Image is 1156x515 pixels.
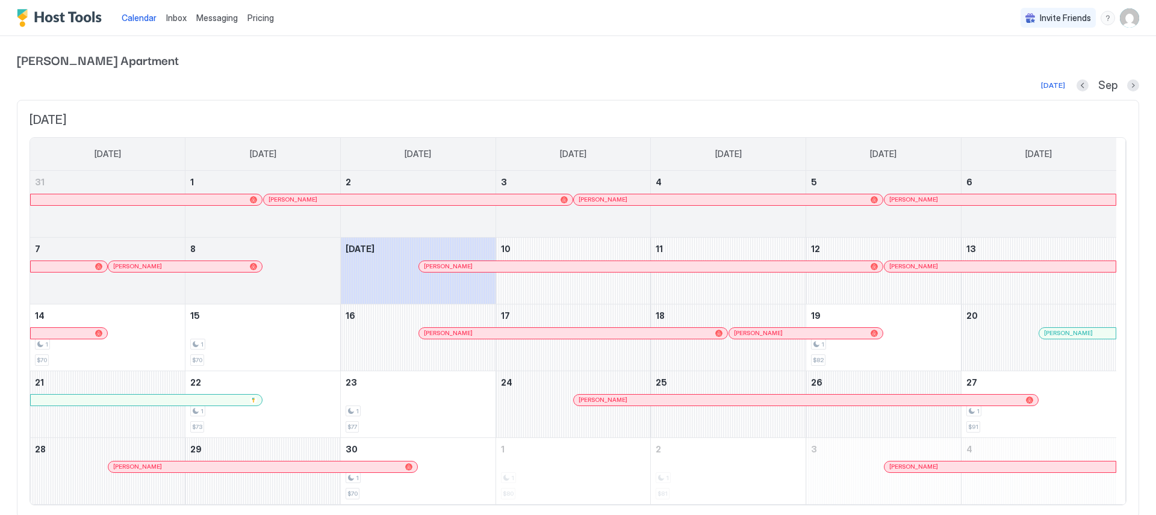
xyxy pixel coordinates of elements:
[196,11,238,24] a: Messaging
[1040,13,1091,23] span: Invite Friends
[579,396,627,404] span: [PERSON_NAME]
[30,438,185,460] a: September 28, 2025
[200,341,204,348] span: 1
[703,138,754,170] a: Thursday
[656,377,667,387] span: 25
[185,304,340,327] a: September 15, 2025
[961,237,1116,304] td: September 13, 2025
[496,238,651,260] a: September 10, 2025
[30,371,185,437] td: September 21, 2025
[340,304,496,371] td: September 16, 2025
[560,149,586,159] span: [DATE]
[962,438,1116,460] a: October 4, 2025
[821,341,824,348] span: 1
[501,444,505,454] span: 1
[1013,138,1064,170] a: Saturday
[811,310,821,321] span: 19
[196,13,238,23] span: Messaging
[45,341,48,348] span: 1
[424,262,473,270] span: [PERSON_NAME]
[651,171,806,238] td: September 4, 2025
[889,196,938,203] span: [PERSON_NAME]
[651,371,806,437] td: September 25, 2025
[113,262,257,270] div: [PERSON_NAME]
[651,304,806,327] a: September 18, 2025
[889,196,1111,203] div: [PERSON_NAME]
[185,238,340,260] a: September 8, 2025
[889,463,938,470] span: [PERSON_NAME]
[548,138,598,170] a: Wednesday
[811,177,817,187] span: 5
[185,171,341,238] td: September 1, 2025
[30,304,185,327] a: September 14, 2025
[95,149,121,159] span: [DATE]
[190,444,202,454] span: 29
[30,437,185,504] td: September 28, 2025
[811,444,817,454] span: 3
[185,438,340,460] a: September 29, 2025
[496,371,651,437] td: September 24, 2025
[806,371,962,437] td: September 26, 2025
[30,371,185,393] a: September 21, 2025
[889,262,1111,270] div: [PERSON_NAME]
[1101,11,1115,25] div: menu
[1077,79,1089,91] button: Previous month
[656,444,661,454] span: 2
[977,407,980,415] span: 1
[341,438,496,460] a: September 30, 2025
[651,437,806,504] td: October 2, 2025
[1127,79,1139,91] button: Next month
[496,371,651,393] a: September 24, 2025
[82,138,133,170] a: Sunday
[1044,329,1111,337] div: [PERSON_NAME]
[190,310,200,321] span: 15
[185,437,341,504] td: September 29, 2025
[190,377,201,387] span: 22
[806,237,962,304] td: September 12, 2025
[962,238,1116,260] a: September 13, 2025
[200,407,204,415] span: 1
[889,463,1111,470] div: [PERSON_NAME]
[656,177,662,187] span: 4
[496,237,651,304] td: September 10, 2025
[424,262,878,270] div: [PERSON_NAME]
[496,171,651,238] td: September 3, 2025
[651,238,806,260] a: September 11, 2025
[190,244,196,254] span: 8
[341,304,496,327] a: September 16, 2025
[496,438,651,460] a: October 1, 2025
[346,244,374,254] span: [DATE]
[966,444,972,454] span: 4
[346,377,357,387] span: 23
[185,371,341,437] td: September 22, 2025
[656,244,663,254] span: 11
[340,371,496,437] td: September 23, 2025
[966,244,976,254] span: 13
[185,304,341,371] td: September 15, 2025
[424,329,723,337] div: [PERSON_NAME]
[806,304,962,371] td: September 19, 2025
[347,423,357,431] span: $77
[501,377,512,387] span: 24
[962,304,1116,327] a: September 20, 2025
[393,138,443,170] a: Tuesday
[811,244,820,254] span: 12
[113,463,412,470] div: [PERSON_NAME]
[185,171,340,193] a: September 1, 2025
[340,171,496,238] td: September 2, 2025
[962,371,1116,393] a: September 27, 2025
[35,377,44,387] span: 21
[185,237,341,304] td: September 8, 2025
[806,171,962,238] td: September 5, 2025
[715,149,742,159] span: [DATE]
[651,438,806,460] a: October 2, 2025
[30,171,185,238] td: August 31, 2025
[889,262,938,270] span: [PERSON_NAME]
[37,356,47,364] span: $70
[190,177,194,187] span: 1
[192,356,202,364] span: $70
[166,13,187,23] span: Inbox
[496,171,651,193] a: September 3, 2025
[961,171,1116,238] td: September 6, 2025
[1039,78,1067,93] button: [DATE]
